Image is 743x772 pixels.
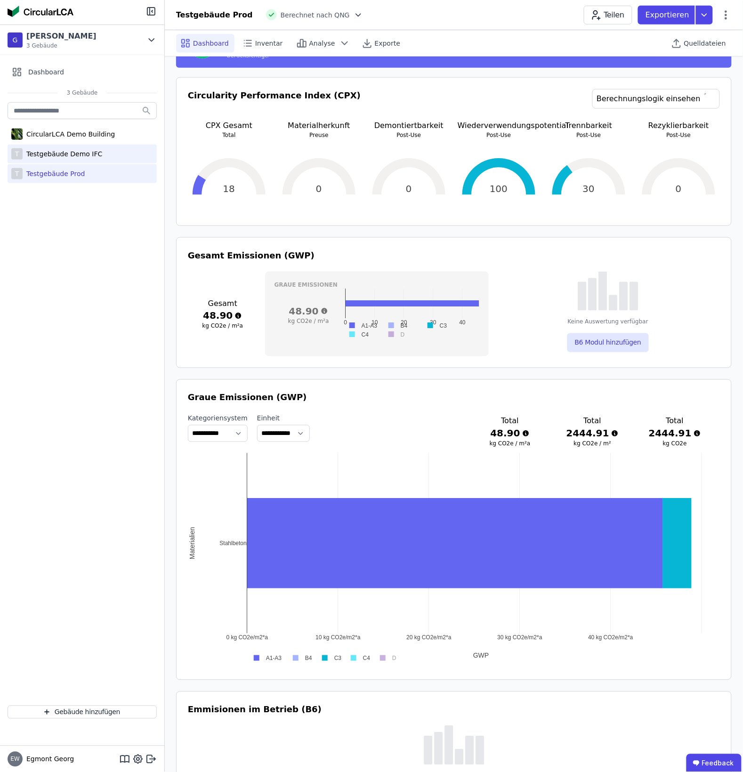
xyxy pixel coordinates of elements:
[649,416,701,427] h3: Total
[567,333,649,352] button: B6 Modul hinzufügen
[684,39,726,48] span: Quelldateien
[193,39,229,48] span: Dashboard
[281,10,350,20] span: Berechnet nach QNG
[638,120,720,131] p: Rezyklierbarkeit
[649,440,701,448] h3: kg CO2e
[8,6,73,17] img: Concular
[188,414,248,423] label: Kategoriensystem
[188,249,720,262] h3: Gesamt Emissionen (GWP)
[548,120,630,131] p: Trennbarkeit
[176,9,253,21] div: Testgebäude Prod
[484,427,536,440] h3: 48.90
[646,9,691,21] p: Exportieren
[584,6,632,24] button: Teilen
[458,120,540,131] p: Wiederverwendungspotential
[23,129,115,139] div: CircularLCA Demo Building
[11,168,23,179] div: T
[255,39,283,48] span: Inventar
[10,756,19,762] span: EW
[275,305,343,318] h3: 48.90
[8,706,157,719] button: Gebäude hinzufügen
[26,42,97,49] span: 3 Gebäude
[28,67,64,77] span: Dashboard
[484,440,536,448] h3: kg CO2e / m²a
[484,416,536,427] h3: Total
[57,89,107,96] span: 3 Gebäude
[257,414,310,423] label: Einheit
[458,131,540,139] p: Post-Use
[649,427,701,440] h3: 2444.91
[26,31,97,42] div: [PERSON_NAME]
[23,149,102,159] div: Testgebäude Demo IFC
[188,703,322,716] h3: Emmisionen im Betrieb (B6)
[275,281,479,289] h3: Graue Emissionen
[275,318,343,325] h3: kg CO2e / m²a
[188,120,270,131] p: CPX Gesamt
[11,148,23,160] div: T
[566,427,619,440] h3: 2444.91
[309,39,335,48] span: Analyse
[23,755,74,764] span: Egmont Georg
[368,131,450,139] p: Post-Use
[188,131,270,139] p: Total
[578,272,638,311] img: empty-state
[188,391,720,404] h3: Graue Emissionen (GWP)
[568,318,648,326] div: Keine Auswertung verfügbar
[566,416,619,427] h3: Total
[23,169,85,178] div: Testgebäude Prod
[188,309,258,322] h3: 48.90
[592,89,720,109] a: Berechnungslogik einsehen
[368,120,450,131] p: Demontiertbarkeit
[188,89,361,120] h3: Circularity Performance Index (CPX)
[638,131,720,139] p: Post-Use
[375,39,400,48] span: Exporte
[278,120,360,131] p: Materialherkunft
[566,440,619,448] h3: kg CO2e / m²
[424,726,485,765] img: empty-state
[188,298,258,309] h3: Gesamt
[8,32,23,48] div: G
[188,322,258,330] h3: kg CO2e / m²a
[548,131,630,139] p: Post-Use
[278,131,360,139] p: Preuse
[11,127,23,142] img: CircularLCA Demo Building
